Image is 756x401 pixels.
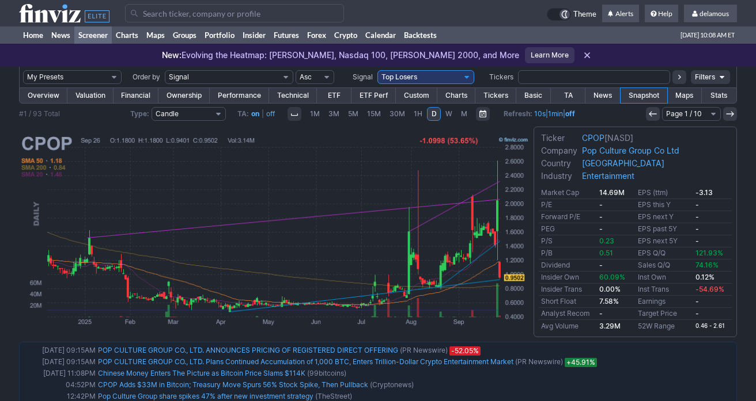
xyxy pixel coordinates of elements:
[344,107,362,121] a: 5M
[539,223,597,235] td: PEG
[239,26,270,44] a: Insider
[599,322,621,330] b: 3.29M
[22,368,97,379] td: [DATE] 11:08PM
[539,187,597,199] td: Market Cap
[432,109,437,118] span: D
[695,200,699,209] b: -
[599,212,603,221] b: -
[169,26,201,44] a: Groups
[695,273,715,281] b: 0.12%
[695,297,699,305] b: -
[427,107,441,121] a: D
[22,345,97,356] td: [DATE] 09:15AM
[599,236,614,245] span: 0.23
[98,357,513,366] a: POP CULTURE GROUP CO., LTD. Plans Continued Accumulation of 1,000 BTC, Enters Trillion-Dollar Cry...
[599,200,603,209] b: -
[370,380,414,389] span: (Cryptonews)
[363,107,385,121] a: 15M
[636,211,694,223] td: EPS next Y
[390,109,405,118] span: 30M
[251,109,259,118] a: on
[539,296,597,308] td: Short Float
[19,108,60,120] div: #1 / 93 Total
[353,72,373,81] span: Signal
[19,136,529,328] img: CPOP - Pop Culture Group Co Ltd - Stock Price Chart
[457,107,471,121] a: M
[516,88,551,103] a: Basic
[599,309,603,318] b: -
[534,109,546,118] a: 10s
[441,107,456,121] a: W
[681,26,735,44] span: [DATE] 10:08 AM ET
[636,320,694,333] td: 52W Range
[133,72,160,81] span: Order by
[515,357,563,366] span: (PR Newswire)
[449,346,481,356] span: -52.05%
[636,284,694,296] td: Inst Trans
[98,369,305,377] a: Chinese Money Enters The Picture as Bitcoin Price Slams $114K
[98,346,398,354] a: POP CULTURE GROUP CO., LTD. ANNOUNCES PRICING OF REGISTERED DIRECT OFFERING
[539,144,580,157] td: Company
[599,297,619,305] b: 7.58%
[504,109,532,118] b: Refresh:
[539,235,597,247] td: P/S
[636,235,694,247] td: EPS next 5Y
[539,284,597,296] td: Insider Trans
[695,188,713,197] b: -3.13
[445,109,452,118] span: W
[303,26,330,44] a: Forex
[573,8,596,21] span: Theme
[414,109,422,118] span: 1H
[67,88,114,103] a: Valuation
[74,26,112,44] a: Screener
[158,88,210,103] a: Ownership
[548,109,563,118] a: 1min
[565,109,575,118] a: off
[599,285,621,293] b: 0.00%
[400,346,448,354] span: (PR Newswire)
[98,392,313,400] a: Pop Culture Group share spikes 47% after new investment strategy
[20,88,67,103] a: Overview
[636,223,694,235] td: EPS past 5Y
[585,88,620,103] a: News
[602,5,639,23] a: Alerts
[582,146,679,155] a: Pop Culture Group Co Ltd
[476,107,490,121] button: Range
[599,261,603,269] b: -
[262,109,264,118] span: |
[330,26,361,44] a: Crypto
[667,88,702,103] a: Maps
[98,380,368,389] a: CPOP Adds $33M in Bitcoin; Treasury Move Spurs 56% Stock Spike, Then Pullback
[565,358,597,367] span: +45.91%
[310,109,320,118] span: 1M
[547,8,596,21] a: Theme
[695,224,699,233] b: -
[367,109,381,118] span: 15M
[351,88,396,103] a: ETF Perf
[539,199,597,211] td: P/E
[599,224,603,233] b: -
[306,107,324,121] a: 1M
[315,392,352,400] span: (TheStreet)
[400,26,441,44] a: Backtests
[237,109,249,118] b: TA:
[636,247,694,259] td: EPS Q/Q
[695,249,723,257] span: 121.93%
[539,170,580,182] td: Industry
[162,50,182,60] span: New:
[539,272,597,284] td: Insider Own
[19,26,47,44] a: Home
[410,107,426,121] a: 1H
[599,249,613,257] span: 0.51
[539,308,597,320] td: Analyst Recom
[288,107,301,121] button: Interval
[525,47,574,63] a: Learn More
[636,199,694,211] td: EPS this Y
[621,88,667,103] a: Snapshot
[695,212,699,221] b: -
[695,323,725,329] small: 0.46 - 2.61
[269,88,317,103] a: Technical
[125,4,344,22] input: Search
[114,88,159,103] a: Financial
[539,247,597,259] td: P/B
